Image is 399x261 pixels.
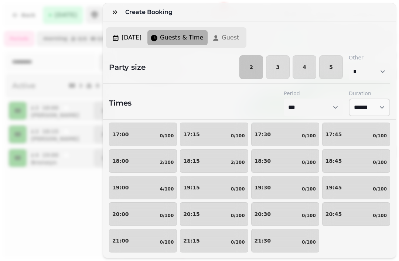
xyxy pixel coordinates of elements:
button: 21:000/100 [109,229,177,253]
button: 17:300/100 [251,123,319,146]
p: 0/100 [160,213,174,219]
span: Guest [222,33,239,42]
p: 0/100 [231,239,245,245]
p: 20:00 [112,212,129,217]
p: 0/100 [302,159,316,165]
button: 18:002/100 [109,149,177,173]
button: 18:450/100 [322,149,390,173]
p: 18:30 [255,158,271,164]
button: 19:450/100 [322,176,390,199]
button: 20:000/100 [109,202,177,226]
p: 17:00 [112,132,129,137]
p: 0/100 [373,159,387,165]
button: 17:150/100 [180,123,248,146]
span: [DATE] [122,33,141,42]
span: 2 [246,65,257,70]
h2: Times [109,98,132,108]
p: 17:15 [183,132,200,137]
h2: Party size [103,62,146,72]
p: 21:30 [255,238,271,243]
p: 21:00 [112,238,129,243]
button: 20:150/100 [180,202,248,226]
span: 3 [272,65,283,70]
p: 0/100 [373,133,387,139]
p: 20:30 [255,212,271,217]
p: 19:15 [183,185,200,190]
p: 0/100 [302,213,316,219]
p: 0/100 [373,186,387,192]
button: 19:004/100 [109,176,177,199]
p: 20:15 [183,212,200,217]
button: 21:300/100 [251,229,319,253]
span: 4 [299,65,310,70]
p: 21:15 [183,238,200,243]
p: 0/100 [231,213,245,219]
p: 2/100 [231,159,245,165]
p: 0/100 [302,186,316,192]
button: 4 [293,55,316,79]
button: 18:152/100 [180,149,248,173]
p: 4/100 [160,186,174,192]
p: 18:00 [112,158,129,164]
p: 0/100 [160,239,174,245]
button: 3 [266,55,290,79]
p: 17:45 [325,132,342,137]
button: 17:450/100 [322,123,390,146]
label: Duration [349,90,390,97]
p: 0/100 [373,213,387,219]
span: 5 [325,65,337,70]
button: 19:150/100 [180,176,248,199]
p: 18:45 [325,158,342,164]
label: Period [284,90,343,97]
p: 2/100 [160,159,174,165]
p: 0/100 [302,133,316,139]
button: 19:300/100 [251,176,319,199]
button: 21:150/100 [180,229,248,253]
label: Other [349,54,390,61]
p: 19:45 [325,185,342,190]
button: 18:300/100 [251,149,319,173]
button: 5 [319,55,343,79]
p: 0/100 [302,239,316,245]
button: 20:300/100 [251,202,319,226]
p: 19:30 [255,185,271,190]
p: 0/100 [231,133,245,139]
button: 2 [239,55,263,79]
p: 20:45 [325,212,342,217]
span: Guests & Time [160,33,203,42]
h3: Create Booking [125,8,175,17]
button: 20:450/100 [322,202,390,226]
p: 19:00 [112,185,129,190]
p: 17:30 [255,132,271,137]
p: 0/100 [231,186,245,192]
p: 0/100 [160,133,174,139]
button: 17:000/100 [109,123,177,146]
p: 18:15 [183,158,200,164]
